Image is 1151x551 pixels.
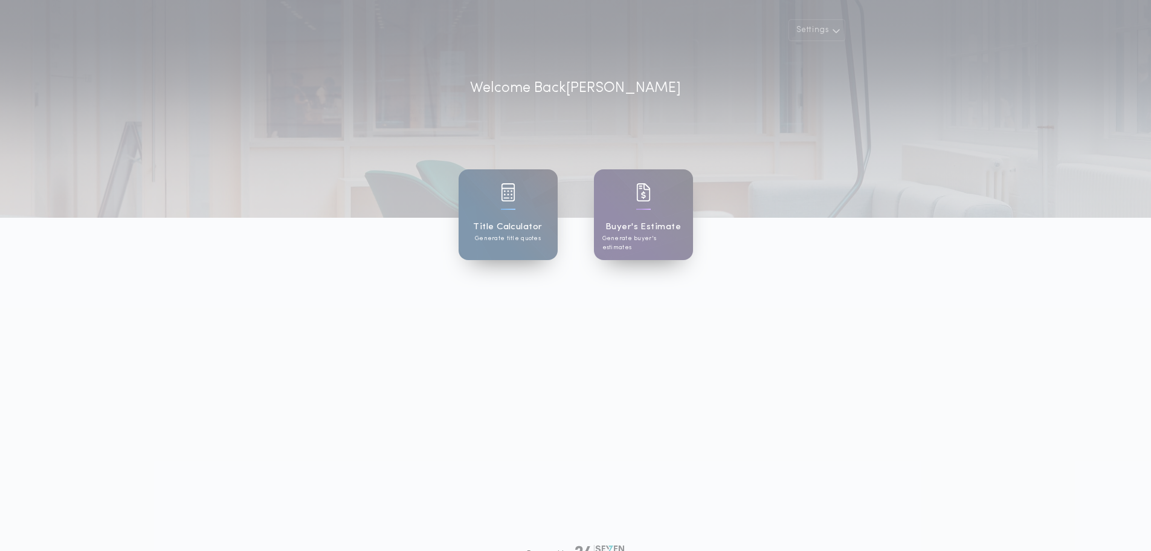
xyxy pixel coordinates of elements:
[594,169,693,260] a: card iconBuyer's EstimateGenerate buyer's estimates
[475,234,541,243] p: Generate title quotes
[473,220,542,234] h1: Title Calculator
[636,183,651,201] img: card icon
[602,234,685,252] p: Generate buyer's estimates
[605,220,681,234] h1: Buyer's Estimate
[788,19,845,41] button: Settings
[470,77,681,99] p: Welcome Back [PERSON_NAME]
[459,169,558,260] a: card iconTitle CalculatorGenerate title quotes
[501,183,515,201] img: card icon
